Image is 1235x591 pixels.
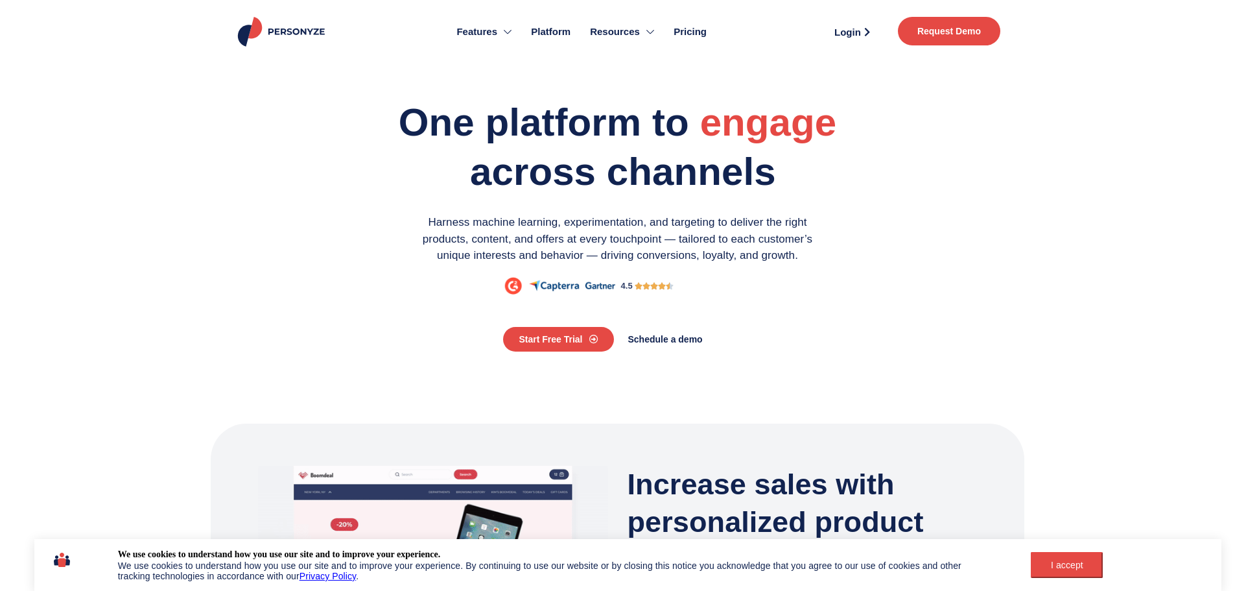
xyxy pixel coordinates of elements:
[628,466,978,579] h3: Increase sales with personalized product recommendations
[54,549,70,571] img: icon
[674,25,707,40] span: Pricing
[635,280,674,292] div: 4.5/5
[834,27,861,37] span: Login
[118,561,996,581] div: We use cookies to understand how you use our site and to improve your experience. By continuing t...
[1039,560,1095,570] div: I accept
[399,101,689,144] span: One platform to
[235,17,331,47] img: Personyze logo
[407,214,829,264] p: Harness machine learning, experimentation, and targeting to deliver the right products, content, ...
[650,280,658,292] i: 
[300,571,357,581] a: Privacy Policy
[456,25,497,40] span: Features
[580,6,664,57] a: Resources
[621,280,633,293] div: 4.5
[1031,552,1103,578] button: I accept
[917,27,981,36] span: Request Demo
[503,327,613,352] a: Start Free Trial
[635,280,642,292] i: 
[118,549,440,561] div: We use cookies to understand how you use our site and to improve your experience.
[470,150,776,193] span: across channels
[590,25,640,40] span: Resources
[666,280,674,292] i: 
[642,280,650,292] i: 
[898,17,1000,45] a: Request Demo
[658,280,666,292] i: 
[519,335,582,344] span: Start Free Trial
[819,22,885,42] a: Login
[628,335,703,344] span: Schedule a demo
[521,6,580,57] a: Platform
[447,6,521,57] a: Features
[664,6,716,57] a: Pricing
[531,25,570,40] span: Platform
